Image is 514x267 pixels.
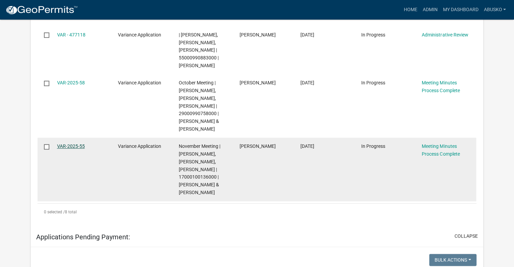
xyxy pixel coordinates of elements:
h5: Applications Pending Payment: [36,233,130,241]
span: 0 selected / [44,210,65,214]
a: Meeting Minutes Process Complete [422,143,460,157]
a: VAR - 477118 [57,32,85,37]
span: Variance Application [118,32,161,37]
span: October Meeting | Amy Busko, Christopher LeClair, Kyle Westergard | 29000990758000 | WILLIAM SHOR... [179,80,219,132]
span: 09/11/2025 [300,32,314,37]
span: nicholas grabow [239,143,275,149]
button: Bulk Actions [429,254,476,266]
span: In Progress [361,143,385,149]
a: Administrative Review [422,32,468,37]
span: November Meeting | Amy Busko, Christopher LeClair, Kyle Westergard | 17000100136000 | DOUGLAS & A... [179,143,220,195]
span: | Amy Busko, Christopher LeClair, Kyle Westergard | 55000990883000 | ALAN WEIGEL [179,32,219,68]
a: Home [401,3,420,16]
span: Variance Application [118,143,161,149]
a: VAR-2025-55 [57,143,85,149]
a: Meeting Minutes Process Complete [422,80,460,93]
span: Marie Shores [239,80,275,85]
div: 8 total [38,204,476,220]
a: Admin [420,3,440,16]
span: 08/25/2025 [300,80,314,85]
span: Variance Application [118,80,161,85]
span: In Progress [361,32,385,37]
span: In Progress [361,80,385,85]
a: VAR-2025-58 [57,80,85,85]
button: collapse [455,233,478,240]
span: Al Weigel [239,32,275,37]
span: 08/21/2025 [300,143,314,149]
a: abusko [481,3,509,16]
a: My Dashboard [440,3,481,16]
